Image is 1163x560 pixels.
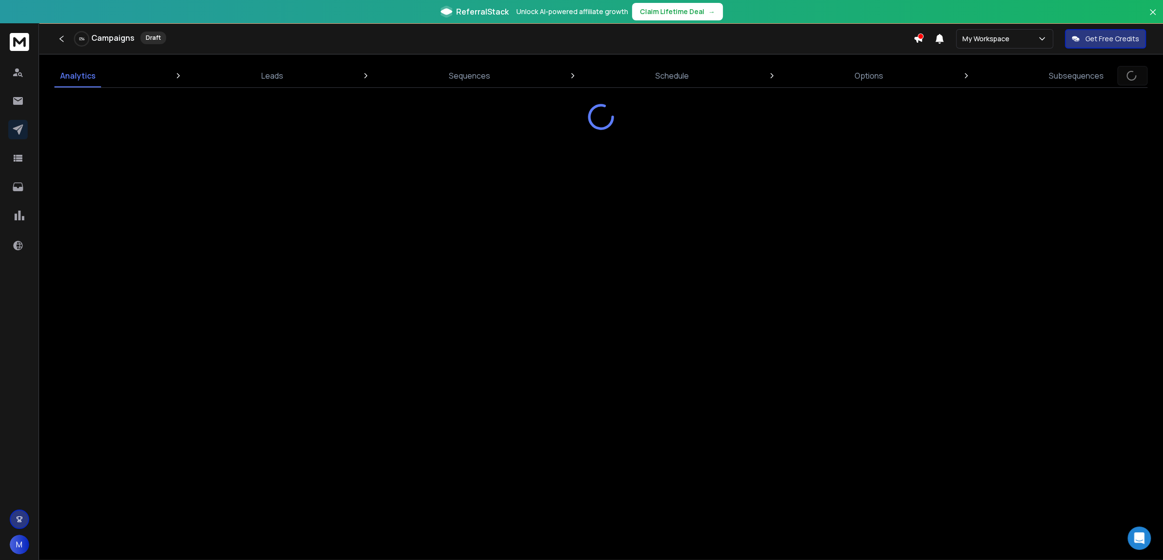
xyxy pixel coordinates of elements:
a: Sequences [443,64,496,87]
button: M [10,535,29,554]
span: ReferralStack [456,6,509,17]
p: 0 % [79,36,85,42]
a: Subsequences [1043,64,1110,87]
button: Close banner [1146,6,1159,29]
div: Draft [140,32,166,44]
p: Unlock AI-powered affiliate growth [516,7,628,16]
p: Options [855,70,883,82]
p: Schedule [655,70,689,82]
h1: Campaigns [91,32,135,44]
p: Leads [261,70,283,82]
p: Analytics [60,70,96,82]
a: Options [849,64,889,87]
p: Subsequences [1049,70,1104,82]
button: Get Free Credits [1065,29,1146,49]
a: Analytics [54,64,102,87]
p: My Workspace [962,34,1013,44]
span: → [708,7,715,16]
a: Schedule [650,64,695,87]
p: Sequences [449,70,490,82]
div: Open Intercom Messenger [1128,527,1151,550]
button: Claim Lifetime Deal→ [632,3,723,20]
p: Get Free Credits [1085,34,1139,44]
a: Leads [256,64,289,87]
